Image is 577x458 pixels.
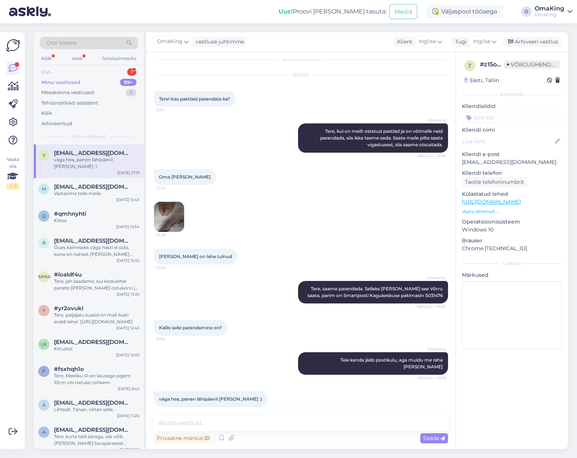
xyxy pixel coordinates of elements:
font: [EMAIL_ADDRESS][DOMAIN_NAME] [54,399,157,406]
font: v [42,152,45,158]
font: Märkused [462,272,489,278]
font: [DATE] 12:05 [116,353,139,357]
font: Väljaspool tööaega [441,8,497,15]
font: Meilid [394,8,412,15]
font: Teie kanda jääb postikulu, aga muidu me raha [PERSON_NAME] [340,357,444,369]
font: Külastatud lehed [462,191,508,197]
font: y [42,308,45,313]
font: [DATE] 11:20 [117,413,139,418]
font: OmaKing [427,275,446,280]
font: Kiitos [54,218,67,223]
font: Inglise [419,38,436,45]
font: #ioaldf4u [54,271,82,278]
font: Otsi kliente [46,39,76,46]
font: #fsxhqh1o [54,365,84,372]
font: [EMAIL_ADDRESS][DOMAIN_NAME] [54,338,157,345]
font: z [468,63,471,68]
font: Brauser [462,237,483,244]
font: [DATE] 13:32 [117,292,139,297]
a: [URL][DOMAIN_NAME] [462,198,521,205]
font: Arhiveeri vestlus [515,38,558,45]
font: # [480,61,484,68]
font: 13:46 [156,186,165,191]
font: q [42,213,46,219]
font: väga hea, panen lähipäevil [PERSON_NAME] :) [159,396,262,402]
font: [EMAIL_ADDRESS][DOMAIN_NAME] [462,159,556,165]
font: Privaatne märkus [157,435,203,441]
font: Meeskonna vestlused [41,89,94,95]
font: r [42,240,46,246]
font: Taotle telefoninumbrit [465,179,524,185]
font: Sotsiaalmeedia [102,56,136,61]
span: annelehtmae77@gmail.com [54,426,132,433]
font: Operatsioonisüsteem [462,218,520,225]
font: f [42,368,45,374]
font: Lisatasu [503,260,521,266]
font: mina [38,274,51,279]
span: maris.pukk@kaamos.ee [54,183,132,190]
font: Tere, kui on meilt ostetud pastlad ja on võimalik neid parandada, siis ikka teeme seda. Saate mei... [320,128,444,147]
font: Saada [423,435,439,441]
input: Lisa nimi [462,137,553,146]
font: #qmhnyhti [54,210,86,217]
font: Tere, saame parandada. Selleks [PERSON_NAME] see Võrru saata, parim on Smartposti Kagukeskuse pak... [307,286,444,298]
font: [DATE] 9:11 [120,447,139,452]
font: 13:46 [156,233,166,237]
font: Tere, kuna tald äärega, siis võib [PERSON_NAME] tavapärasest suurem number. [54,434,126,453]
span: #yr2ovukl [54,305,83,312]
font: Nähtud ✓ 16:18 [418,375,446,380]
font: Uus! [279,8,293,15]
font: a [42,402,46,408]
font: 1 [131,69,133,75]
font: Windows 10 [462,226,493,233]
font: Võrguühenduseta [511,61,569,68]
img: Askly logo [6,38,20,53]
font: Kallis selle parandamine on? [159,325,222,330]
font: Tugi [455,38,467,45]
font: [DATE] 13:43 [116,197,139,202]
font: [EMAIL_ADDRESS][DOMAIN_NAME] [54,149,157,156]
font: Õues käimiseks väga hästi ei sobi, kuna on nahast [PERSON_NAME] kardavad niiskust. Kui on kuiv il... [54,245,138,270]
font: Vestlus alustatud [282,56,320,62]
font: [DATE] 9:42 [118,386,139,391]
font: [DATE] 15:52 [117,258,139,263]
font: Lihtsalt. Tänan, võtan selle. [54,407,114,412]
font: [EMAIL_ADDRESS][DOMAIN_NAME] [54,426,157,433]
span: armin@sevensundays.ee [54,399,132,406]
font: / 3 [12,183,17,189]
font: Kõik [41,110,52,116]
font: m [42,186,46,192]
font: z15oxfp3 [484,61,510,68]
font: 0 [129,89,133,95]
font: Oma [PERSON_NAME] [159,174,211,180]
font: Arhiveeritud [41,120,72,126]
font: Uus [41,69,51,75]
font: [DATE] [293,72,309,78]
span: #fsxhqh1o [54,366,84,372]
font: OmaKing [427,347,446,351]
font: OmaKing [535,5,564,12]
font: 13:46 [156,265,165,270]
font: Tere, paljajalu sussid on meil ilusti eraldi lehel. [URL][DOMAIN_NAME] [54,312,133,324]
font: Nähtud ✓ 13:38 [417,153,446,158]
font: Kliendiinfo [500,92,524,97]
span: rickheuvelmans@hotmail.com [54,237,132,244]
font: 2 [9,183,12,189]
font: Kliendi e-post [462,151,500,158]
font: Proovi [PERSON_NAME] tasuta: [293,8,387,15]
font: OmaKing [535,12,556,17]
font: 15:59 [156,336,165,341]
span: pjotr_tih@mail.ru [54,339,132,345]
font: [DATE] 15:54 [116,224,139,229]
font: 13:17 [156,108,164,113]
font: Tere, jah saadame, kui kodulehel panete [PERSON_NAME] ostukorvi ja lähete maksma siis seal saate ... [54,278,139,318]
font: Kliendi nimi [462,126,495,133]
font: [DATE] 12:45 [116,326,139,330]
font: [DATE] 17:19 [117,170,139,175]
font: [EMAIL_ADDRESS][DOMAIN_NAME] [54,183,157,190]
font: Vastasime teile meile. [54,191,102,196]
font: Tehisintellekti assistent [41,100,98,106]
